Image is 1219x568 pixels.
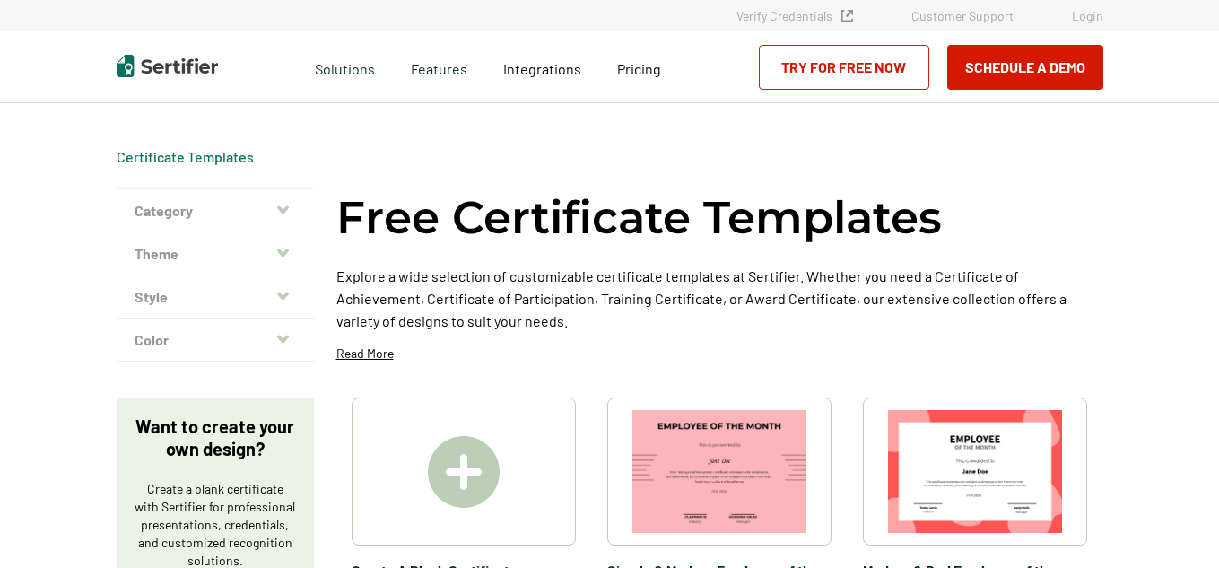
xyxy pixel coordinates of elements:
a: Integrations [503,56,581,78]
button: Category [117,189,314,232]
a: Login [1072,8,1103,23]
span: Certificate Templates [117,148,254,166]
p: Explore a wide selection of customizable certificate templates at Sertifier. Whether you need a C... [336,265,1103,332]
p: Want to create your own design? [135,415,296,460]
img: Modern & Red Employee of the Month Certificate Template [888,410,1062,533]
button: Color [117,319,314,362]
span: Features [411,56,467,78]
a: Certificate Templates [117,148,254,165]
button: Style [117,275,314,319]
img: Simple & Modern Employee of the Month Certificate Template [632,410,806,533]
img: Create A Blank Certificate [428,436,500,508]
a: Pricing [617,56,661,78]
a: Try for Free Now [759,45,929,90]
div: Breadcrumb [117,148,254,166]
button: Theme [117,232,314,275]
a: Verify Credentials [736,8,853,23]
span: Solutions [315,56,375,78]
a: Customer Support [911,8,1014,23]
img: Verified [841,10,853,22]
span: Integrations [503,60,581,77]
h1: Free Certificate Templates [336,188,942,247]
img: Sertifier | Digital Credentialing Platform [117,55,218,77]
p: Read More [336,345,394,363]
span: Pricing [617,60,661,77]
